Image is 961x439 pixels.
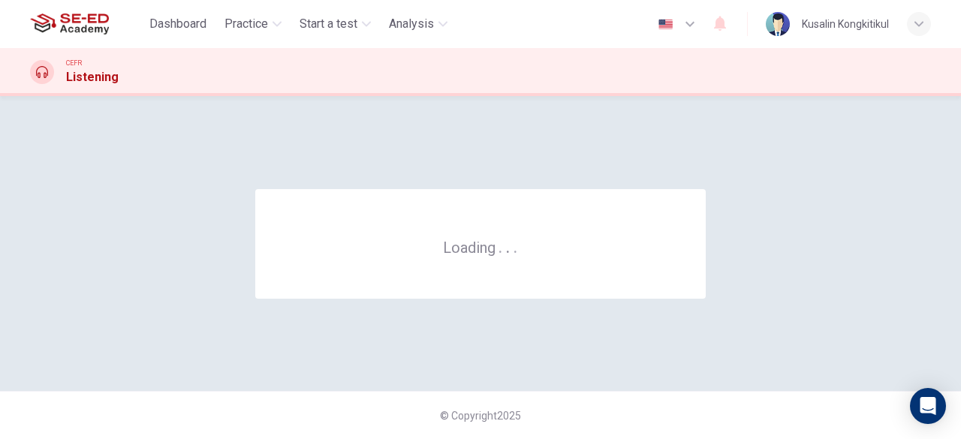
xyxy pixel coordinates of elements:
button: Start a test [294,11,377,38]
span: Start a test [300,15,357,33]
button: Dashboard [143,11,212,38]
button: Practice [218,11,288,38]
h6: Loading [443,237,518,257]
button: Analysis [383,11,453,38]
img: Profile picture [766,12,790,36]
h6: . [513,233,518,258]
span: Practice [224,15,268,33]
div: Open Intercom Messenger [910,388,946,424]
h1: Listening [66,68,119,86]
span: © Copyright 2025 [440,410,521,422]
a: SE-ED Academy logo [30,9,143,39]
h6: . [505,233,511,258]
img: en [656,19,675,30]
img: SE-ED Academy logo [30,9,109,39]
span: Analysis [389,15,434,33]
span: Dashboard [149,15,206,33]
span: CEFR [66,58,82,68]
div: Kusalin Kongkitikul [802,15,889,33]
h6: . [498,233,503,258]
